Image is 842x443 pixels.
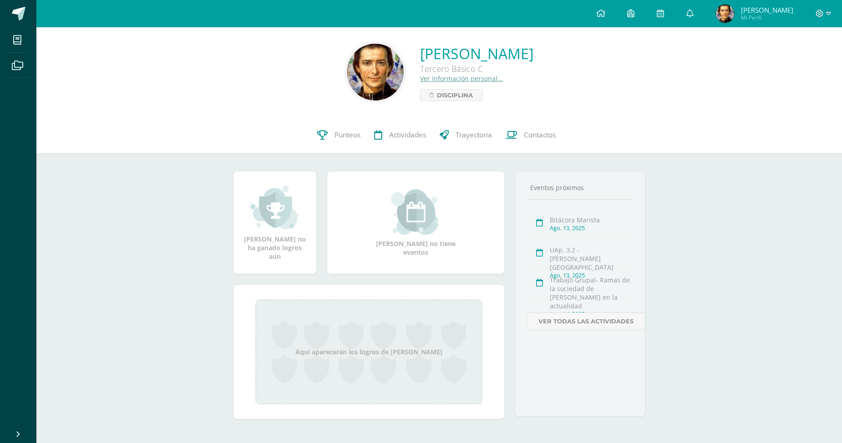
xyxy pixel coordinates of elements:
[527,312,645,330] a: Ver todas las actividades
[550,276,631,310] div: Trabajo Grupal- Ramas de la sociedad de [PERSON_NAME] en la actualidad
[437,90,473,101] span: Disciplina
[550,216,631,224] div: Bitácora Marista
[456,130,492,140] span: Trayectoria
[420,89,482,101] a: Disciplina
[255,299,482,404] div: Aquí aparecerán los logros de [PERSON_NAME]
[243,185,307,261] div: [PERSON_NAME] no ha ganado logros aún
[741,5,793,15] span: [PERSON_NAME]
[550,246,631,272] div: UAp. 3.2 - [PERSON_NAME][GEOGRAPHIC_DATA]
[524,130,556,140] span: Contactos
[367,117,433,153] a: Actividades
[391,189,441,235] img: event_small.png
[335,130,360,140] span: Punteos
[550,224,631,232] div: Ago. 13, 2025
[550,310,631,318] div: Ago. 14, 2025
[433,117,499,153] a: Trayectoria
[420,74,503,83] a: Ver información personal...
[420,44,533,63] a: [PERSON_NAME]
[389,130,426,140] span: Actividades
[420,63,533,74] div: Tercero Básico C
[347,44,404,101] img: 425f7fac4371ee26dfe99f0b914b83f1.png
[250,185,299,230] img: achievement_small.png
[370,189,461,257] div: [PERSON_NAME] no tiene eventos
[310,117,367,153] a: Punteos
[499,117,563,153] a: Contactos
[716,5,734,23] img: e3bf7d55b26227694fee90e8500d2a72.png
[527,183,634,192] div: Eventos próximos
[741,14,793,21] span: Mi Perfil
